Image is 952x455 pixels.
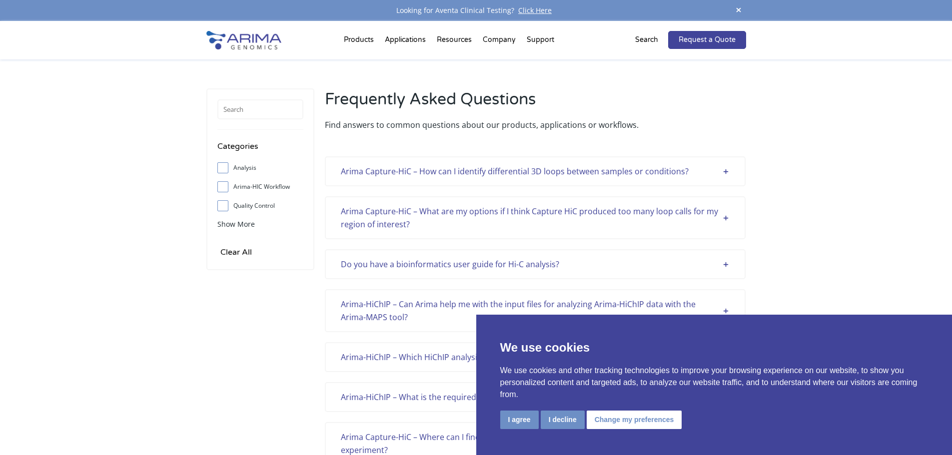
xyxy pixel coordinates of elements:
[500,339,929,357] p: We use cookies
[217,219,255,229] span: Show More
[500,365,929,401] p: We use cookies and other tracking technologies to improve your browsing experience on our website...
[217,160,303,175] label: Analysis
[341,351,730,364] div: Arima-HiChIP – Which HiChIP analysis software does Arima support?
[217,198,303,213] label: Quality Control
[217,140,303,160] h4: Categories
[206,4,746,17] div: Looking for Aventa Clinical Testing?
[341,165,730,178] div: Arima Capture-HiC – How can I identify differential 3D loops between samples or conditions?
[341,298,730,324] div: Arima-HiChIP – Can Arima help me with the input files for analyzing Arima-HiChIP data with the Ar...
[217,179,303,194] label: Arima-HIC Workflow
[341,205,730,231] div: Arima Capture-HiC – What are my options if I think Capture HiC produced too many loop calls for m...
[500,411,539,429] button: I agree
[341,258,730,271] div: Do you have a bioinformatics user guide for Hi-C analysis?
[206,31,281,49] img: Arima-Genomics-logo
[514,5,556,15] a: Click Here
[341,391,730,404] div: Arima-HiChIP – What is the required sequencing depth for my Arima HiChIP libraries?
[668,31,746,49] a: Request a Quote
[587,411,682,429] button: Change my preferences
[217,245,255,259] input: Clear All
[635,33,658,46] p: Search
[217,99,303,119] input: Search
[325,118,746,131] p: Find answers to common questions about our products, applications or workflows.
[541,411,585,429] button: I decline
[325,88,746,118] h2: Frequently Asked Questions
